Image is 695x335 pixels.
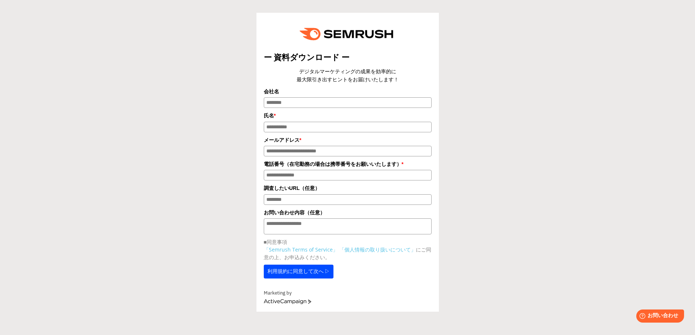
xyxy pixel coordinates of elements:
[264,238,432,246] p: ■同意事項
[264,67,432,84] center: デジタルマーケティングの成果を効率的に 最大限引き出すヒントをお届けいたします！
[264,160,432,168] label: 電話番号（在宅勤務の場合は携帯番号をお願いいたします）
[264,136,432,144] label: メールアドレス
[264,184,432,192] label: 調査したいURL（任意）
[264,246,338,253] a: 「Semrush Terms of Service」
[630,307,687,327] iframe: Help widget launcher
[264,52,432,64] h2: ー 資料ダウンロード ー
[264,87,432,96] label: 会社名
[339,246,416,253] a: 「個人情報の取り扱いについて」
[294,20,401,48] img: image
[264,265,334,278] button: 利用規約に同意して次へ ▷
[264,289,432,297] div: Marketing by
[264,112,432,120] label: 氏名
[264,246,432,261] p: にご同意の上、お申込みください。
[264,209,432,217] label: お問い合わせ内容（任意）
